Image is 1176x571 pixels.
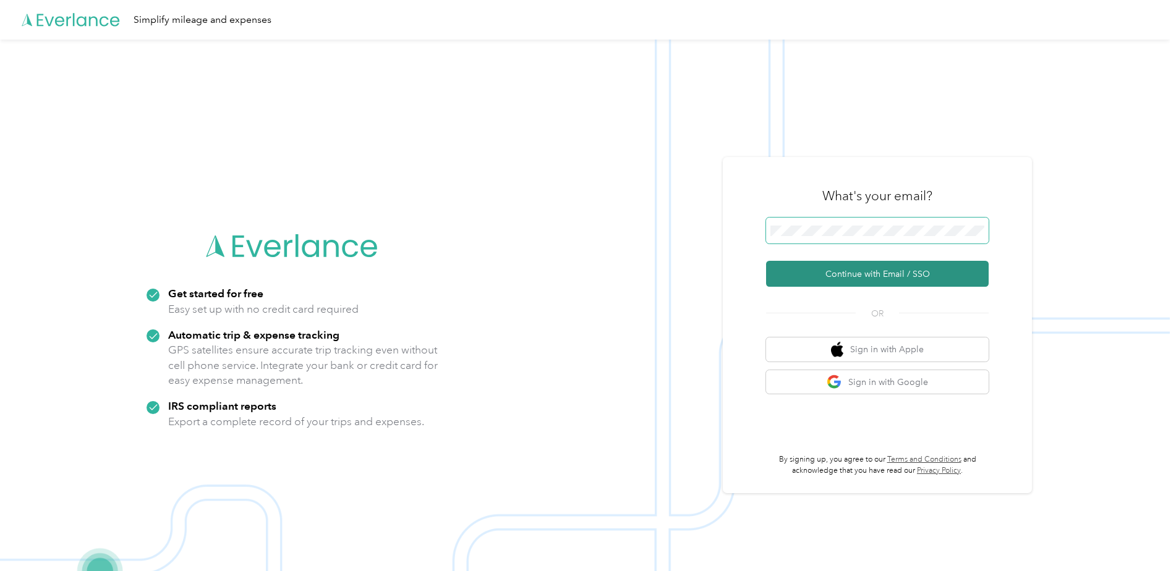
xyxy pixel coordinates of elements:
[766,337,989,362] button: apple logoSign in with Apple
[766,370,989,394] button: google logoSign in with Google
[168,302,359,317] p: Easy set up with no credit card required
[766,261,989,287] button: Continue with Email / SSO
[168,342,438,388] p: GPS satellites ensure accurate trip tracking even without cell phone service. Integrate your bank...
[134,12,271,28] div: Simplify mileage and expenses
[168,287,263,300] strong: Get started for free
[168,399,276,412] strong: IRS compliant reports
[856,307,899,320] span: OR
[168,414,424,429] p: Export a complete record of your trips and expenses.
[766,454,989,476] p: By signing up, you agree to our and acknowledge that you have read our .
[827,374,842,390] img: google logo
[917,466,961,475] a: Privacy Policy
[822,187,932,205] h3: What's your email?
[887,455,961,464] a: Terms and Conditions
[831,342,843,357] img: apple logo
[168,328,339,341] strong: Automatic trip & expense tracking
